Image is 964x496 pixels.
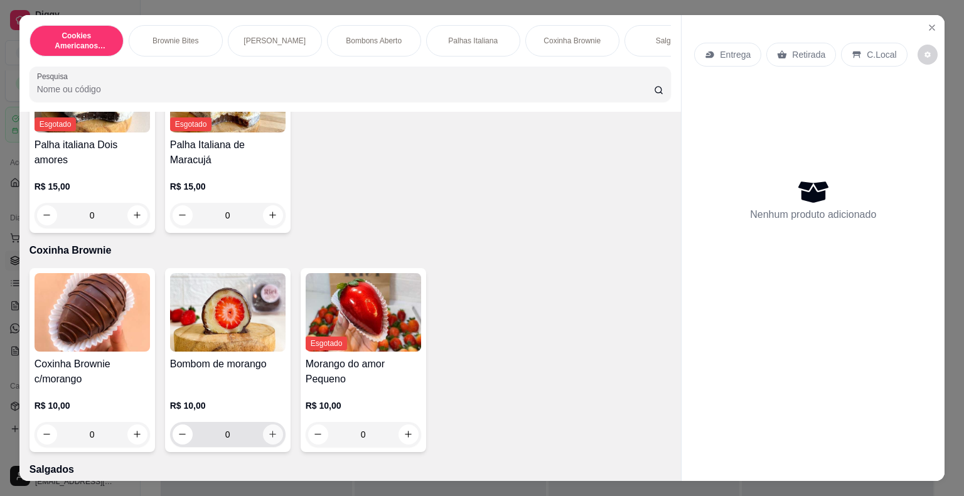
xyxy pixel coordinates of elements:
input: Pesquisa [37,83,654,95]
button: decrease-product-quantity [173,424,193,445]
span: Esgotado [35,117,77,131]
p: R$ 10,00 [306,399,421,412]
p: Bombons Aberto [346,36,402,46]
button: decrease-product-quantity [308,424,328,445]
h4: Palha italiana Dois amores [35,137,150,168]
p: Entrega [720,48,751,61]
p: Salgados [656,36,687,46]
p: Palhas Italiana [448,36,498,46]
img: product-image [35,273,150,352]
p: Cookies Americanos Recheados [40,31,113,51]
p: R$ 15,00 [35,180,150,193]
button: increase-product-quantity [127,205,147,225]
p: Salgados [29,462,672,477]
p: R$ 10,00 [170,399,286,412]
p: R$ 15,00 [170,180,286,193]
span: Esgotado [306,337,348,350]
img: product-image [306,273,421,352]
button: decrease-product-quantity [37,205,57,225]
h4: Coxinha Brownie c/morango [35,357,150,387]
h4: Bombom de morango [170,357,286,372]
label: Pesquisa [37,71,72,82]
button: decrease-product-quantity [173,205,193,225]
span: Esgotado [170,117,212,131]
h4: Morango do amor Pequeno [306,357,421,387]
p: Brownie Bites [153,36,198,46]
p: [PERSON_NAME] [244,36,306,46]
button: increase-product-quantity [399,424,419,445]
button: decrease-product-quantity [37,424,57,445]
button: increase-product-quantity [263,424,283,445]
p: Nenhum produto adicionado [750,207,876,222]
p: Coxinha Brownie [29,243,672,258]
p: Retirada [792,48,825,61]
button: increase-product-quantity [127,424,147,445]
img: product-image [170,273,286,352]
button: Close [922,18,942,38]
p: Coxinha Brownie [544,36,601,46]
p: C.Local [867,48,896,61]
h4: Palha Italiana de Maracujá [170,137,286,168]
button: decrease-product-quantity [918,45,938,65]
p: R$ 10,00 [35,399,150,412]
button: increase-product-quantity [263,205,283,225]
